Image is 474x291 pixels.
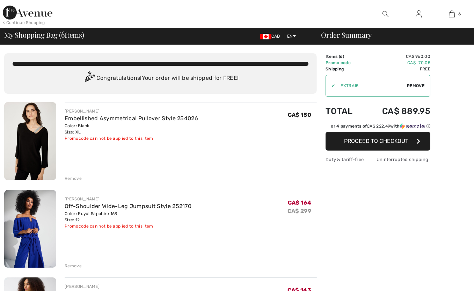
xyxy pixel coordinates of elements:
div: Color: Black Size: XL [65,123,198,135]
div: or 4 payments of with [331,123,430,129]
img: My Bag [449,10,455,18]
div: Promocode can not be applied to this item [65,135,198,141]
div: [PERSON_NAME] [65,196,191,202]
img: My Info [416,10,422,18]
div: Color: Royal Sapphire 163 Size: 12 [65,210,191,223]
span: CA$ 222.49 [367,124,390,129]
a: 6 [436,10,468,18]
div: Promocode can not be applied to this item [65,223,191,229]
div: Remove [65,263,82,269]
span: 6 [61,30,65,39]
td: Total [326,99,363,123]
a: Embellished Asymmetrical Pullover Style 254026 [65,115,198,122]
span: 6 [458,11,461,17]
td: Items ( ) [326,53,363,60]
span: 6 [340,54,343,59]
div: Congratulations! Your order will be shipped for FREE! [13,71,308,85]
button: Proceed to Checkout [326,132,430,151]
div: ✔ [326,83,335,89]
a: Off-Shoulder Wide-Leg Jumpsuit Style 252170 [65,203,191,209]
img: 1ère Avenue [3,6,52,20]
div: Order Summary [313,31,470,38]
div: < Continue Shopping [3,20,45,26]
div: Duty & tariff-free | Uninterrupted shipping [326,156,430,163]
span: My Shopping Bag ( Items) [4,31,84,38]
td: CA$ 960.00 [363,53,430,60]
div: [PERSON_NAME] [65,283,174,290]
td: Shipping [326,66,363,72]
div: Remove [65,175,82,182]
input: Promo code [335,75,407,96]
span: CAD [260,34,283,39]
span: EN [287,34,296,39]
span: CA$ 164 [288,199,311,206]
td: CA$ -70.05 [363,60,430,66]
span: CA$ 150 [288,112,311,118]
img: Embellished Asymmetrical Pullover Style 254026 [4,102,56,180]
span: Remove [407,83,424,89]
td: Free [363,66,430,72]
img: Canadian Dollar [260,34,271,39]
img: search the website [382,10,388,18]
td: CA$ 889.95 [363,99,430,123]
img: Off-Shoulder Wide-Leg Jumpsuit Style 252170 [4,190,56,268]
span: Proceed to Checkout [344,138,408,144]
img: Sezzle [400,123,425,129]
a: Sign In [410,10,427,18]
td: Promo code [326,60,363,66]
img: Congratulation2.svg [82,71,96,85]
div: or 4 payments ofCA$ 222.49withSezzle Click to learn more about Sezzle [326,123,430,132]
div: [PERSON_NAME] [65,108,198,114]
s: CA$ 299 [287,208,311,214]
